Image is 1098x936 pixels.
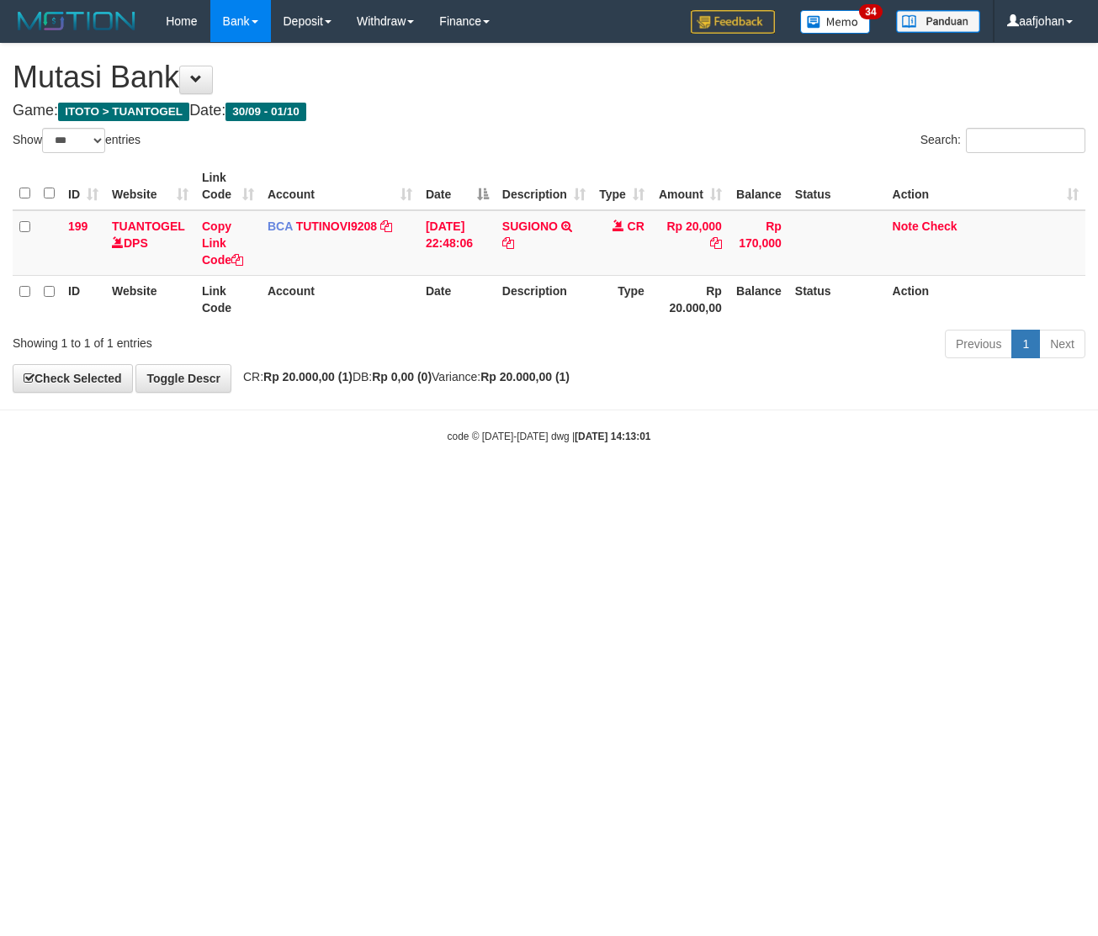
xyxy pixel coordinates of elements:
[920,128,1085,153] label: Search:
[61,275,105,323] th: ID
[691,10,775,34] img: Feedback.jpg
[112,219,185,233] a: TUANTOGEL
[42,128,105,153] select: Showentries
[195,275,261,323] th: Link Code
[893,219,919,233] a: Note
[13,8,141,34] img: MOTION_logo.png
[788,275,886,323] th: Status
[729,275,788,323] th: Balance
[1039,330,1085,358] a: Next
[966,128,1085,153] input: Search:
[710,236,722,250] a: Copy Rp 20,000 to clipboard
[13,364,133,393] a: Check Selected
[896,10,980,33] img: panduan.png
[235,370,570,383] span: CR: DB: Variance:
[13,103,1085,119] h4: Game: Date:
[502,219,558,233] a: SUGIONO
[13,128,141,153] label: Show entries
[380,219,392,233] a: Copy TUTINOVI9208 to clipboard
[592,162,651,210] th: Type: activate to sort column ascending
[651,275,729,323] th: Rp 20.000,00
[105,275,195,323] th: Website
[448,431,651,442] small: code © [DATE]-[DATE] dwg |
[419,210,496,276] td: [DATE] 22:48:06
[105,210,195,276] td: DPS
[61,162,105,210] th: ID: activate to sort column ascending
[628,219,644,233] span: CR
[651,162,729,210] th: Amount: activate to sort column ascending
[105,162,195,210] th: Website: activate to sort column ascending
[575,431,650,442] strong: [DATE] 14:13:01
[225,103,306,121] span: 30/09 - 01/10
[419,162,496,210] th: Date: activate to sort column descending
[58,103,189,121] span: ITOTO > TUANTOGEL
[859,4,882,19] span: 34
[1011,330,1040,358] a: 1
[729,210,788,276] td: Rp 170,000
[922,219,957,233] a: Check
[261,275,419,323] th: Account
[800,10,871,34] img: Button%20Memo.svg
[13,61,1085,94] h1: Mutasi Bank
[263,370,353,383] strong: Rp 20.000,00 (1)
[496,162,592,210] th: Description: activate to sort column ascending
[502,236,514,250] a: Copy SUGIONO to clipboard
[592,275,651,323] th: Type
[296,219,377,233] a: TUTINOVI9208
[202,219,243,267] a: Copy Link Code
[135,364,231,393] a: Toggle Descr
[729,162,788,210] th: Balance
[945,330,1012,358] a: Previous
[268,219,293,233] span: BCA
[886,275,1085,323] th: Action
[496,275,592,323] th: Description
[68,219,88,233] span: 199
[195,162,261,210] th: Link Code: activate to sort column ascending
[651,210,729,276] td: Rp 20,000
[419,275,496,323] th: Date
[788,162,886,210] th: Status
[480,370,570,383] strong: Rp 20.000,00 (1)
[261,162,419,210] th: Account: activate to sort column ascending
[372,370,432,383] strong: Rp 0,00 (0)
[886,162,1085,210] th: Action: activate to sort column ascending
[13,328,445,352] div: Showing 1 to 1 of 1 entries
